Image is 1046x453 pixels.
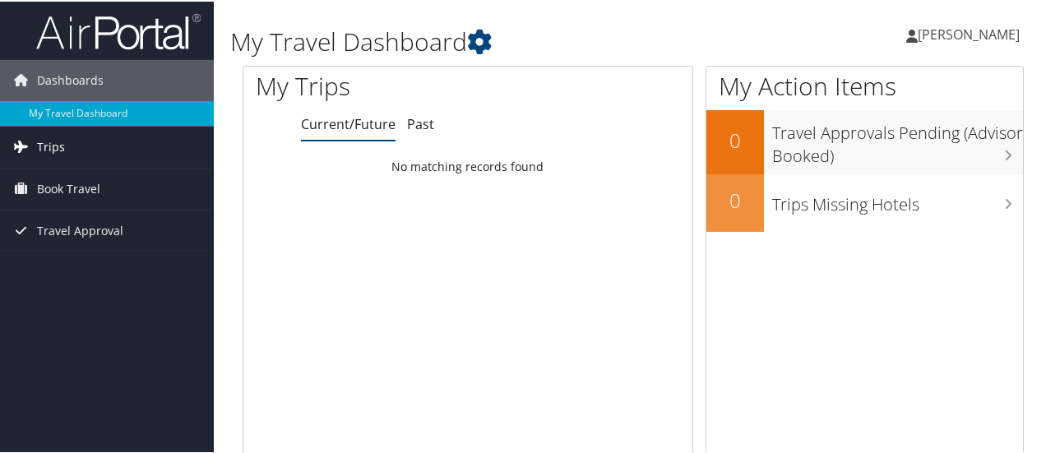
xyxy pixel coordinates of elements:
[772,112,1023,166] h3: Travel Approvals Pending (Advisor Booked)
[37,58,104,99] span: Dashboards
[301,113,396,132] a: Current/Future
[906,8,1036,58] a: [PERSON_NAME]
[37,167,100,208] span: Book Travel
[772,183,1023,215] h3: Trips Missing Hotels
[706,125,764,153] h2: 0
[706,67,1023,102] h1: My Action Items
[706,173,1023,230] a: 0Trips Missing Hotels
[243,150,692,180] td: No matching records found
[918,24,1020,42] span: [PERSON_NAME]
[706,109,1023,172] a: 0Travel Approvals Pending (Advisor Booked)
[407,113,434,132] a: Past
[706,185,764,213] h2: 0
[36,11,201,49] img: airportal-logo.png
[37,209,123,250] span: Travel Approval
[256,67,493,102] h1: My Trips
[230,23,767,58] h1: My Travel Dashboard
[37,125,65,166] span: Trips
